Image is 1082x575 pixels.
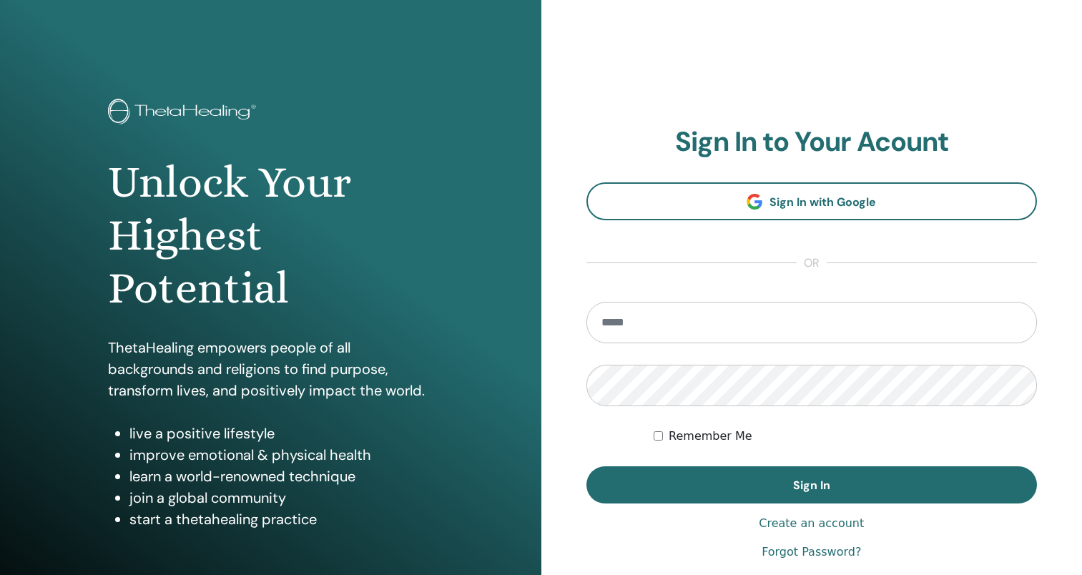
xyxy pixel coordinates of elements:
li: live a positive lifestyle [129,423,433,444]
a: Forgot Password? [762,544,861,561]
span: Sign In with Google [769,195,876,210]
a: Sign In with Google [586,182,1038,220]
h2: Sign In to Your Acount [586,126,1038,159]
div: Keep me authenticated indefinitely or until I manually logout [654,428,1037,445]
button: Sign In [586,466,1038,503]
li: start a thetahealing practice [129,508,433,530]
li: join a global community [129,487,433,508]
h1: Unlock Your Highest Potential [108,156,433,315]
li: learn a world-renowned technique [129,466,433,487]
span: Sign In [793,478,830,493]
label: Remember Me [669,428,752,445]
a: Create an account [759,515,864,532]
li: improve emotional & physical health [129,444,433,466]
p: ThetaHealing empowers people of all backgrounds and religions to find purpose, transform lives, a... [108,337,433,401]
span: or [797,255,827,272]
